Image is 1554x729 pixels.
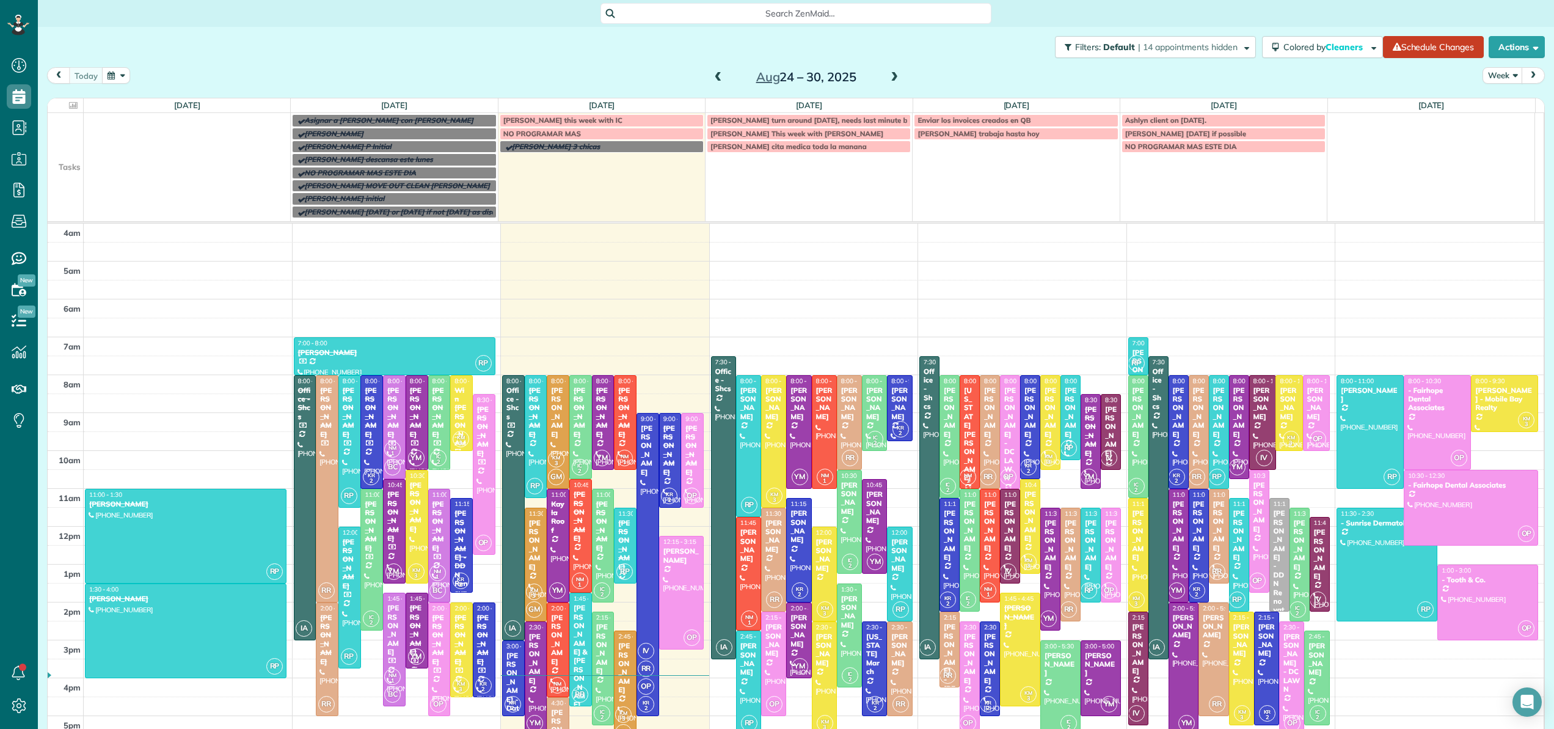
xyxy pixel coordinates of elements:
div: [PERSON_NAME] [1233,386,1246,439]
div: [PERSON_NAME] [963,500,976,552]
span: 8:00 - 10:00 [1280,377,1313,385]
span: 11:00 - 2:00 [1173,491,1206,499]
span: 9:00 - 11:30 [685,415,718,423]
span: 10:45 - 1:15 [1024,481,1057,489]
div: [PERSON_NAME] [1253,386,1272,422]
span: Ashlyn client on [DATE]. [1125,115,1206,125]
span: 11:00 - 2:00 [551,491,584,499]
span: 11:30 - 2:30 [1294,510,1327,518]
div: [PERSON_NAME] [432,500,447,552]
span: Colored by [1283,42,1367,53]
div: [PERSON_NAME] [1307,386,1326,422]
span: OP [1451,450,1467,466]
span: 8:00 - 9:30 [1475,377,1505,385]
div: Office - Shcs [506,386,521,422]
small: 1 [960,475,976,487]
span: 11:00 - 2:45 [365,491,398,499]
div: [PERSON_NAME] [596,500,611,552]
span: 11:30 - 2:15 [765,510,798,518]
div: [PERSON_NAME] [476,405,492,458]
div: [PERSON_NAME] [1104,405,1117,458]
span: Enviar los invoices creados en QB [917,115,1031,125]
div: [PERSON_NAME] [1064,519,1077,571]
span: [PERSON_NAME] [DATE] if possible [1125,129,1246,138]
div: [PERSON_NAME] [983,386,996,439]
span: 10:45 - 1:15 [866,481,899,489]
span: 8:00 - 10:30 [410,377,443,385]
span: 8:00 - 11:00 [1341,377,1374,385]
span: 8:00 - 10:30 [1253,377,1286,385]
span: 11:30 - 1:30 [618,510,651,518]
span: Default [1103,42,1136,53]
span: 11:15 - 1:45 [454,500,487,508]
span: 12:00 - 3:45 [343,529,376,537]
div: [PERSON_NAME] [342,386,357,439]
div: [PERSON_NAME] [815,386,833,422]
span: 8:00 - 10:00 [1307,377,1340,385]
span: [PERSON_NAME] descansa este lunes [304,155,432,164]
div: [PERSON_NAME] - DC LAWN [1004,386,1016,483]
span: | 14 appointments hidden [1138,42,1238,53]
span: Aug [756,69,780,84]
span: 11:15 - 2:15 [944,500,977,508]
small: 2 [940,485,955,496]
span: IC [873,434,878,441]
span: 11:45 - 2:45 [740,519,773,527]
span: [PERSON_NAME] [DATE] or [DATE] if not [DATE] as discussed is ok [304,207,532,216]
span: 8:00 - 10:45 [1233,377,1266,385]
span: 8:00 - 11:00 [1213,377,1246,385]
div: [PERSON_NAME] [528,386,544,439]
span: [PERSON_NAME] [304,129,363,138]
div: [PHONE_NUMBER] [1104,469,1117,486]
span: 8:30 - 11:00 [1085,396,1118,404]
a: [DATE] [1004,100,1030,110]
span: KM [457,434,465,441]
span: 8:00 - 3:00 [298,377,327,385]
span: [PERSON_NAME] P Initial [304,142,391,151]
span: RP [341,488,357,504]
span: KM [770,491,778,497]
span: KM [1045,453,1052,460]
div: [PERSON_NAME] [1340,386,1400,404]
div: [PERSON_NAME] [387,490,402,543]
div: [PERSON_NAME] [319,386,335,439]
div: Office - Shcs [715,367,732,394]
span: YM [385,563,402,580]
span: 11:15 - 2:15 [1133,500,1165,508]
a: Schedule Changes [1383,36,1484,58]
div: [PERSON_NAME] [1172,500,1185,552]
span: RP [266,563,283,580]
small: 1 [817,475,833,487]
span: KM [1287,434,1295,441]
span: YM [792,469,808,485]
span: YM [867,554,883,570]
div: [PERSON_NAME] [1293,519,1306,571]
span: 8:30 - 10:30 [1105,396,1138,404]
div: [PERSON_NAME] - DDN Renovations LLC [454,509,469,623]
span: 10:30 - 1:30 [410,472,443,480]
div: [PERSON_NAME] [1132,509,1145,562]
span: KM [1523,415,1531,422]
div: [PERSON_NAME] [1279,386,1299,422]
span: Asignar a [PERSON_NAME] con [PERSON_NAME] [304,115,473,125]
small: 3 [1283,438,1299,449]
div: [PERSON_NAME] - Mobile Bay Realty [1475,386,1534,412]
small: 3 [453,438,469,449]
div: [PERSON_NAME] [596,386,611,439]
small: 2 [842,560,858,572]
div: [PERSON_NAME] [1213,386,1225,439]
span: IV [1101,450,1117,466]
span: 12:00 - 2:30 [891,529,924,537]
button: Week [1483,67,1523,84]
span: 8:00 - 10:30 [596,377,629,385]
button: Colored byCleaners [1262,36,1383,58]
div: Kayla Roof [550,500,566,535]
span: 8:00 - 10:00 [454,377,487,385]
a: [DATE] [174,100,200,110]
span: 11:15 - 2:15 [1233,500,1266,508]
span: 8:00 - 11:00 [964,377,997,385]
span: 8:00 - 11:45 [740,377,773,385]
div: [PERSON_NAME] [89,500,283,508]
span: Filters: [1075,42,1101,53]
div: [PERSON_NAME] [765,519,782,554]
